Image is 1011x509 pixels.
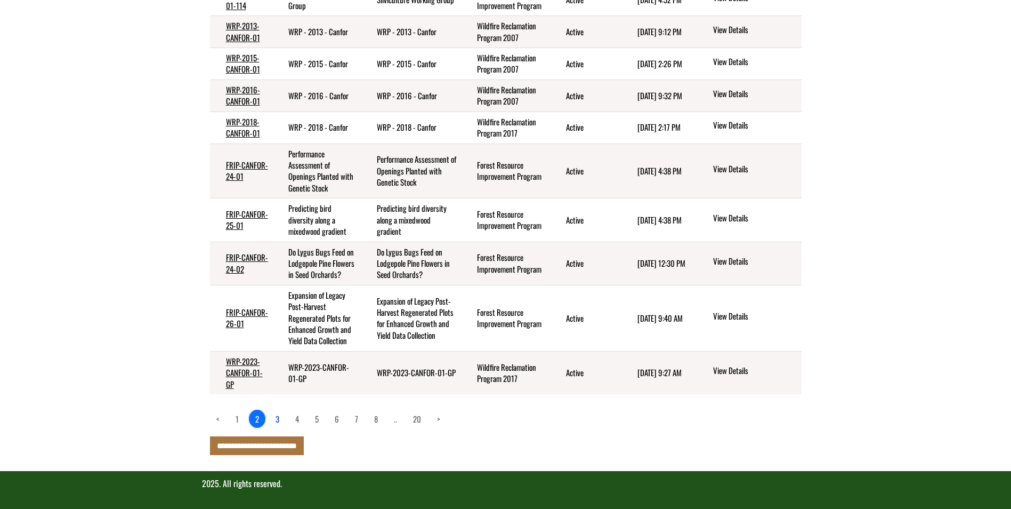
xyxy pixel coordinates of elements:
td: WRP - 2018 - Canfor [272,112,361,144]
a: View details [713,365,797,378]
td: WRP - 2016 - Canfor [361,79,461,112]
a: WRP-2016-CANFOR-01 [226,84,260,107]
td: WRP - 2015 - Canfor [272,48,361,80]
td: WRP - 2013 - Canfor [361,16,461,48]
td: Wildfire Reclamation Program 2007 [461,79,550,112]
td: Active [550,198,621,242]
td: Active [550,112,621,144]
time: [DATE] 2:26 PM [637,58,682,69]
a: page 8 [368,410,384,428]
a: page 6 [328,410,345,428]
td: WRP-2018-CANFOR-01 [210,112,272,144]
a: FRIP-CANFOR-24-01 [226,159,268,182]
a: page 3 [269,410,286,428]
a: page 7 [349,410,365,428]
td: Active [550,79,621,112]
td: 4/8/2024 2:17 PM [621,112,696,144]
td: WRP - 2013 - Canfor [272,16,361,48]
td: 8/28/2025 9:27 AM [621,351,696,394]
td: 6/6/2025 4:38 PM [621,144,696,198]
td: Forest Resource Improvement Program [461,144,550,198]
td: 3/2/2025 12:30 PM [621,242,696,285]
td: Forest Resource Improvement Program [461,242,550,285]
a: 2 [248,409,266,428]
td: 4/6/2024 9:12 PM [621,16,696,48]
td: 4/7/2024 2:26 PM [621,48,696,80]
a: View details [713,56,797,69]
td: WRP - 2018 - Canfor [361,112,461,144]
a: View details [713,163,797,176]
td: Wildfire Reclamation Program 2007 [461,16,550,48]
a: WRP-2015-CANFOR-01 [226,52,260,75]
td: Performance Assessment of Openings Planted with Genetic Stock [361,144,461,198]
a: WRP-2018-CANFOR-01 [226,116,260,139]
td: FRIP-CANFOR-26-01 [210,285,272,351]
td: Forest Resource Improvement Program [461,285,550,351]
a: FRIP-CANFOR-24-02 [226,251,268,274]
td: 7/9/2025 9:40 AM [621,285,696,351]
td: Expansion of Legacy Post-Harvest Regenerated Plots for Enhanced Growth and Yield Data Collection [361,285,461,351]
a: View details [713,311,797,323]
a: View details [713,88,797,101]
td: action menu [695,79,801,112]
td: WRP-2023-CANFOR-01-GP [361,351,461,394]
a: page 1 [229,410,245,428]
time: [DATE] 9:12 PM [637,26,682,37]
td: action menu [695,16,801,48]
td: Performance Assessment of Openings Planted with Genetic Stock [272,144,361,198]
a: WRP-2023-CANFOR-01-GP [226,355,263,390]
td: 6/6/2025 4:38 PM [621,198,696,242]
a: View details [713,120,797,132]
td: WRP-2015-CANFOR-01 [210,48,272,80]
td: Predicting bird diversity along a mixedwood gradient [272,198,361,242]
td: Active [550,144,621,198]
td: Active [550,242,621,285]
td: Wildfire Reclamation Program 2017 [461,351,550,394]
a: FRIP-CANFOR-26-01 [226,306,268,329]
td: WRP - 2016 - Canfor [272,79,361,112]
td: WRP-2013-CANFOR-01 [210,16,272,48]
a: View details [713,256,797,268]
td: Wildfire Reclamation Program 2007 [461,48,550,80]
a: page 20 [407,410,427,428]
a: WRP-2013-CANFOR-01 [226,20,260,43]
a: page 5 [309,410,325,428]
a: FRIP-CANFOR-25-01 [226,208,268,231]
td: Wildfire Reclamation Program 2017 [461,112,550,144]
time: [DATE] 2:17 PM [637,121,681,133]
td: action menu [695,198,801,242]
a: Previous page [210,410,226,428]
time: [DATE] 9:32 PM [637,90,682,101]
time: [DATE] 9:27 AM [637,367,682,378]
td: Predicting bird diversity along a mixedwood gradient [361,198,461,242]
time: [DATE] 9:40 AM [637,312,683,324]
td: Do Lygus Bugs Feed on Lodgepole Pine Flowers in Seed Orchards? [361,242,461,285]
td: action menu [695,351,801,394]
td: WRP-2016-CANFOR-01 [210,79,272,112]
td: WRP-2023-CANFOR-01-GP [272,351,361,394]
a: page 4 [289,410,305,428]
td: Expansion of Legacy Post-Harvest Regenerated Plots for Enhanced Growth and Yield Data Collection [272,285,361,351]
td: FRIP-CANFOR-24-01 [210,144,272,198]
span: . All rights reserved. [219,477,282,490]
td: Active [550,351,621,394]
td: action menu [695,144,801,198]
td: action menu [695,112,801,144]
a: Load more pages [387,410,403,428]
p: 2025 [202,478,810,490]
td: action menu [695,48,801,80]
td: action menu [695,242,801,285]
td: Active [550,48,621,80]
td: Active [550,285,621,351]
time: [DATE] 4:38 PM [637,214,682,226]
td: action menu [695,285,801,351]
a: View details [713,212,797,225]
td: Forest Resource Improvement Program [461,198,550,242]
time: [DATE] 12:30 PM [637,257,685,269]
a: View details [713,24,797,37]
td: Active [550,16,621,48]
td: Do Lygus Bugs Feed on Lodgepole Pine Flowers in Seed Orchards? [272,242,361,285]
a: Next page [431,410,447,428]
td: FRIP-CANFOR-24-02 [210,242,272,285]
td: WRP-2023-CANFOR-01-GP [210,351,272,394]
